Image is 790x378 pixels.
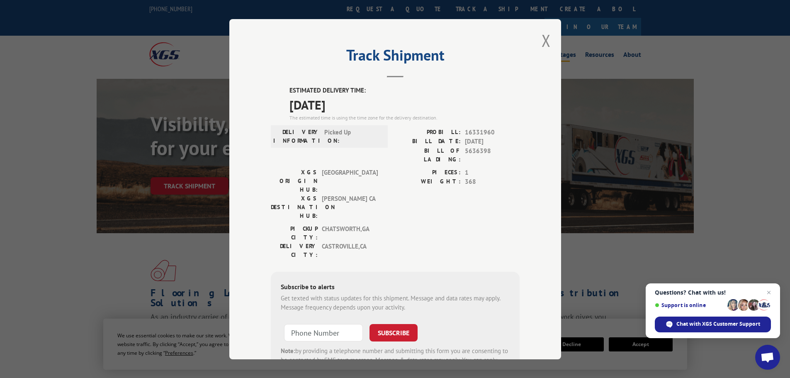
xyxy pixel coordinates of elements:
div: Open chat [755,345,780,370]
span: 368 [465,177,520,187]
span: [GEOGRAPHIC_DATA] [322,168,378,194]
div: Subscribe to alerts [281,281,510,293]
span: [DATE] [465,137,520,146]
span: Picked Up [324,127,380,145]
h2: Track Shipment [271,49,520,65]
div: Get texted with status updates for this shipment. Message and data rates may apply. Message frequ... [281,293,510,312]
span: Support is online [655,302,724,308]
span: Close chat [764,288,774,298]
button: SUBSCRIBE [369,324,418,341]
span: Questions? Chat with us! [655,289,771,296]
div: by providing a telephone number and submitting this form you are consenting to be contacted by SM... [281,346,510,374]
span: 16331960 [465,127,520,137]
label: WEIGHT: [395,177,461,187]
label: XGS ORIGIN HUB: [271,168,318,194]
span: [PERSON_NAME] CA [322,194,378,220]
label: BILL DATE: [395,137,461,146]
input: Phone Number [284,324,363,341]
label: PIECES: [395,168,461,177]
label: BILL OF LADING: [395,146,461,163]
span: Chat with XGS Customer Support [676,320,760,328]
span: 1 [465,168,520,177]
label: PROBILL: [395,127,461,137]
button: Close modal [542,29,551,51]
div: The estimated time is using the time zone for the delivery destination. [289,114,520,121]
label: XGS DESTINATION HUB: [271,194,318,220]
span: CASTROVILLE , CA [322,241,378,259]
strong: Note: [281,346,295,354]
span: CHATSWORTH , GA [322,224,378,241]
span: [DATE] [289,95,520,114]
label: DELIVERY INFORMATION: [273,127,320,145]
label: ESTIMATED DELIVERY TIME: [289,86,520,95]
label: PICKUP CITY: [271,224,318,241]
span: 5636398 [465,146,520,163]
label: DELIVERY CITY: [271,241,318,259]
div: Chat with XGS Customer Support [655,317,771,332]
